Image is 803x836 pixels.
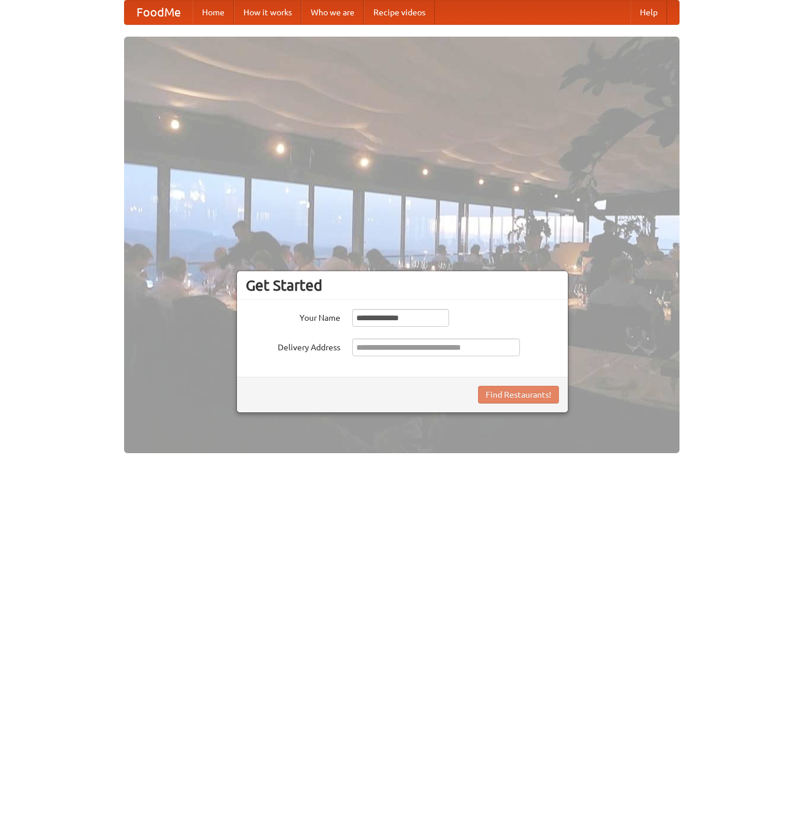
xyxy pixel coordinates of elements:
[193,1,234,24] a: Home
[630,1,667,24] a: Help
[301,1,364,24] a: Who we are
[246,339,340,353] label: Delivery Address
[478,386,559,404] button: Find Restaurants!
[246,277,559,294] h3: Get Started
[125,1,193,24] a: FoodMe
[234,1,301,24] a: How it works
[246,309,340,324] label: Your Name
[364,1,435,24] a: Recipe videos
